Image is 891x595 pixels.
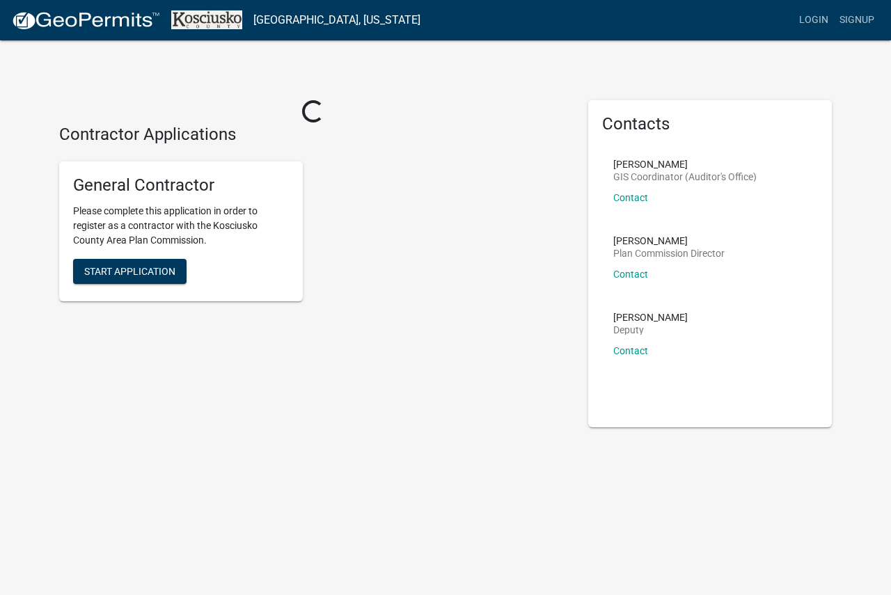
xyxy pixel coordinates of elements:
[613,248,725,258] p: Plan Commission Director
[59,125,567,145] h4: Contractor Applications
[834,7,880,33] a: Signup
[84,265,175,276] span: Start Application
[613,236,725,246] p: [PERSON_NAME]
[613,269,648,280] a: Contact
[794,7,834,33] a: Login
[73,175,289,196] h5: General Contractor
[613,192,648,203] a: Contact
[613,345,648,356] a: Contact
[613,172,757,182] p: GIS Coordinator (Auditor's Office)
[73,204,289,248] p: Please complete this application in order to register as a contractor with the Kosciusko County A...
[613,159,757,169] p: [PERSON_NAME]
[602,114,818,134] h5: Contacts
[59,125,567,312] wm-workflow-list-section: Contractor Applications
[253,8,420,32] a: [GEOGRAPHIC_DATA], [US_STATE]
[613,325,688,335] p: Deputy
[613,312,688,322] p: [PERSON_NAME]
[73,259,187,284] button: Start Application
[171,10,242,29] img: Kosciusko County, Indiana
